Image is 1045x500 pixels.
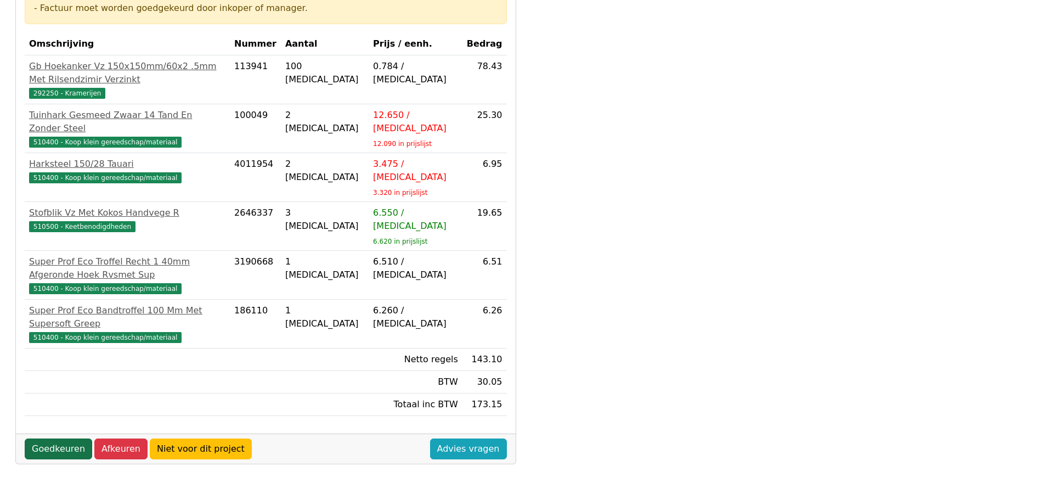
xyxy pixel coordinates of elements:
[369,394,462,416] td: Totaal inc BTW
[150,439,252,459] a: Niet voor dit project
[230,33,281,55] th: Nummer
[29,304,225,330] div: Super Prof Eco Bandtroffel 100 Mm Met Supersoft Greep
[369,371,462,394] td: BTW
[462,251,507,300] td: 6.51
[462,202,507,251] td: 19.65
[462,153,507,202] td: 6.95
[29,137,182,148] span: 510400 - Koop klein gereedschap/materiaal
[29,206,225,220] div: Stofblik Vz Met Kokos Handvege R
[29,60,225,86] div: Gb Hoekanker Vz 150x150mm/60x2 .5mm Met Rilsendzimir Verzinkt
[29,172,182,183] span: 510400 - Koop klein gereedschap/materiaal
[285,304,364,330] div: 1 [MEDICAL_DATA]
[285,255,364,282] div: 1 [MEDICAL_DATA]
[29,206,225,233] a: Stofblik Vz Met Kokos Handvege R510500 - Keetbenodigdheden
[373,206,458,233] div: 6.550 / [MEDICAL_DATA]
[285,109,364,135] div: 2 [MEDICAL_DATA]
[373,109,458,135] div: 12.650 / [MEDICAL_DATA]
[373,140,432,148] sub: 12.090 in prijslijst
[462,55,507,104] td: 78.43
[369,33,462,55] th: Prijs / eenh.
[29,221,135,232] span: 510500 - Keetbenodigdheden
[462,300,507,349] td: 6.26
[462,104,507,153] td: 25.30
[230,300,281,349] td: 186110
[230,251,281,300] td: 3190668
[373,255,458,282] div: 6.510 / [MEDICAL_DATA]
[94,439,148,459] a: Afkeuren
[230,202,281,251] td: 2646337
[230,55,281,104] td: 113941
[462,371,507,394] td: 30.05
[285,60,364,86] div: 100 [MEDICAL_DATA]
[25,439,92,459] a: Goedkeuren
[29,304,225,344] a: Super Prof Eco Bandtroffel 100 Mm Met Supersoft Greep510400 - Koop klein gereedschap/materiaal
[462,394,507,416] td: 173.15
[373,238,427,245] sub: 6.620 in prijslijst
[29,158,225,184] a: Harksteel 150/28 Tauari510400 - Koop klein gereedschap/materiaal
[373,189,427,196] sub: 3.320 in prijslijst
[230,153,281,202] td: 4011954
[29,109,225,135] div: Tuinhark Gesmeed Zwaar 14 Tand En Zonder Steel
[29,60,225,99] a: Gb Hoekanker Vz 150x150mm/60x2 .5mm Met Rilsendzimir Verzinkt292250 - Kramerijen
[29,255,225,282] div: Super Prof Eco Troffel Recht 1 40mm Afgeronde Hoek Rvsmet Sup
[462,33,507,55] th: Bedrag
[430,439,507,459] a: Advies vragen
[462,349,507,371] td: 143.10
[29,109,225,148] a: Tuinhark Gesmeed Zwaar 14 Tand En Zonder Steel510400 - Koop klein gereedschap/materiaal
[25,33,230,55] th: Omschrijving
[373,60,458,86] div: 0.784 / [MEDICAL_DATA]
[285,206,364,233] div: 3 [MEDICAL_DATA]
[230,104,281,153] td: 100049
[373,158,458,184] div: 3.475 / [MEDICAL_DATA]
[29,283,182,294] span: 510400 - Koop klein gereedschap/materiaal
[373,304,458,330] div: 6.260 / [MEDICAL_DATA]
[285,158,364,184] div: 2 [MEDICAL_DATA]
[369,349,462,371] td: Netto regels
[29,255,225,295] a: Super Prof Eco Troffel Recht 1 40mm Afgeronde Hoek Rvsmet Sup510400 - Koop klein gereedschap/mate...
[29,158,225,171] div: Harksteel 150/28 Tauari
[29,332,182,343] span: 510400 - Koop klein gereedschap/materiaal
[29,88,105,99] span: 292250 - Kramerijen
[281,33,369,55] th: Aantal
[34,2,498,15] div: - Factuur moet worden goedgekeurd door inkoper of manager.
